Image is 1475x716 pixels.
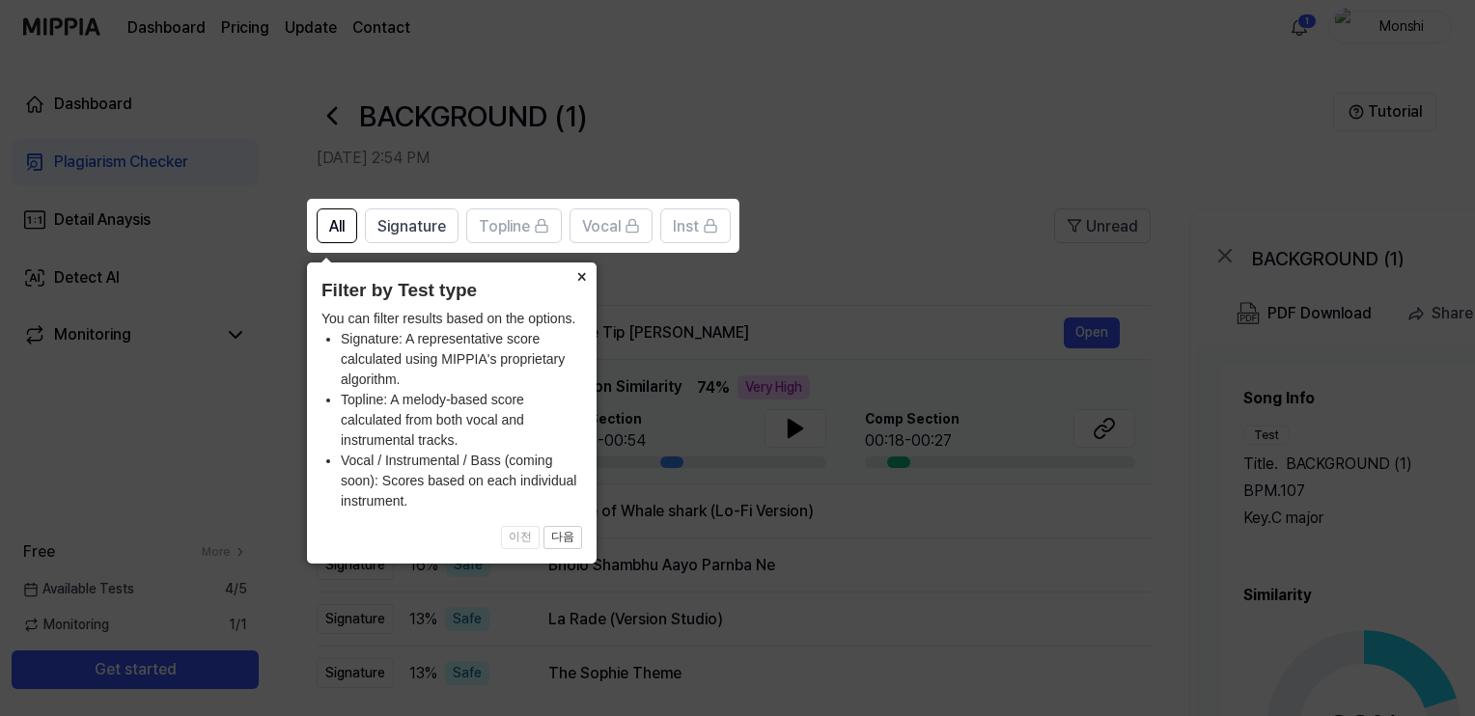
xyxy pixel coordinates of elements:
[377,215,446,238] span: Signature
[341,390,582,451] li: Topline: A melody-based score calculated from both vocal and instrumental tracks.
[673,215,699,238] span: Inst
[321,277,582,305] header: Filter by Test type
[660,208,731,243] button: Inst
[341,451,582,511] li: Vocal / Instrumental / Bass (coming soon): Scores based on each individual instrument.
[341,329,582,390] li: Signature: A representative score calculated using MIPPIA's proprietary algorithm.
[466,208,562,243] button: Topline
[329,215,345,238] span: All
[566,262,597,289] button: Close
[365,208,459,243] button: Signature
[479,215,530,238] span: Topline
[543,526,582,549] button: 다음
[570,208,653,243] button: Vocal
[582,215,621,238] span: Vocal
[317,208,357,243] button: All
[321,309,582,511] div: You can filter results based on the options.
